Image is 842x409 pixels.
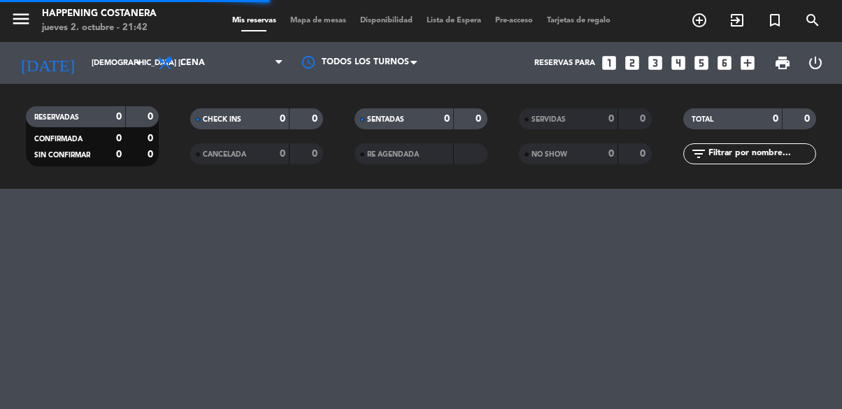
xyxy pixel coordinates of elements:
div: jueves 2. octubre - 21:42 [42,21,157,35]
i: search [804,12,821,29]
button: menu [10,8,31,34]
strong: 0 [148,134,156,143]
strong: 0 [312,149,320,159]
i: [DATE] [10,48,85,78]
i: exit_to_app [729,12,745,29]
span: Mapa de mesas [283,17,353,24]
i: looks_one [600,54,618,72]
span: SERVIDAS [531,116,566,123]
span: CONFIRMADA [34,136,83,143]
span: print [774,55,791,71]
i: power_settings_new [807,55,824,71]
strong: 0 [640,114,648,124]
strong: 0 [773,114,778,124]
span: NO SHOW [531,151,567,158]
span: SIN CONFIRMAR [34,152,90,159]
strong: 0 [280,149,285,159]
span: Lista de Espera [420,17,488,24]
span: SENTADAS [367,116,404,123]
i: add_circle_outline [691,12,708,29]
strong: 0 [608,149,614,159]
i: looks_two [623,54,641,72]
span: Tarjetas de regalo [540,17,618,24]
span: Pre-acceso [488,17,540,24]
span: Mis reservas [225,17,283,24]
strong: 0 [116,150,122,159]
strong: 0 [280,114,285,124]
span: TOTAL [692,116,713,123]
strong: 0 [148,112,156,122]
strong: 0 [116,134,122,143]
span: RE AGENDADA [367,151,419,158]
strong: 0 [312,114,320,124]
span: Disponibilidad [353,17,420,24]
i: looks_3 [646,54,664,72]
input: Filtrar por nombre... [707,146,815,162]
span: Cena [180,58,205,68]
span: CANCELADA [203,151,246,158]
span: Reservas para [534,59,595,68]
strong: 0 [476,114,484,124]
i: looks_5 [692,54,711,72]
i: filter_list [690,145,707,162]
strong: 0 [608,114,614,124]
i: menu [10,8,31,29]
strong: 0 [116,112,122,122]
span: CHECK INS [203,116,241,123]
i: looks_6 [715,54,734,72]
i: turned_in_not [766,12,783,29]
strong: 0 [444,114,450,124]
div: Happening Costanera [42,7,157,21]
strong: 0 [640,149,648,159]
strong: 0 [804,114,813,124]
strong: 0 [148,150,156,159]
i: add_box [738,54,757,72]
div: LOG OUT [799,42,832,84]
span: RESERVADAS [34,114,79,121]
i: looks_4 [669,54,687,72]
i: arrow_drop_down [130,55,147,71]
